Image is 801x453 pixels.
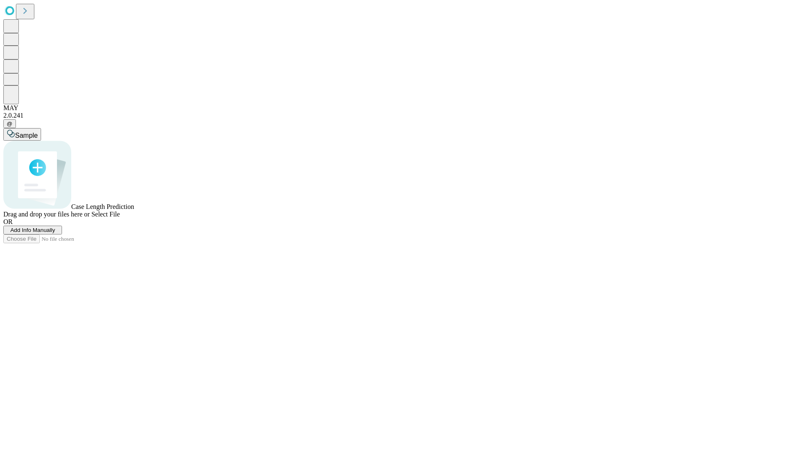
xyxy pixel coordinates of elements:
span: Case Length Prediction [71,203,134,210]
div: MAY [3,104,798,112]
button: @ [3,119,16,128]
div: 2.0.241 [3,112,798,119]
span: @ [7,121,13,127]
button: Sample [3,128,41,141]
span: Add Info Manually [10,227,55,233]
span: Select File [91,211,120,218]
button: Add Info Manually [3,226,62,234]
span: Drag and drop your files here or [3,211,90,218]
span: Sample [15,132,38,139]
span: OR [3,218,13,225]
